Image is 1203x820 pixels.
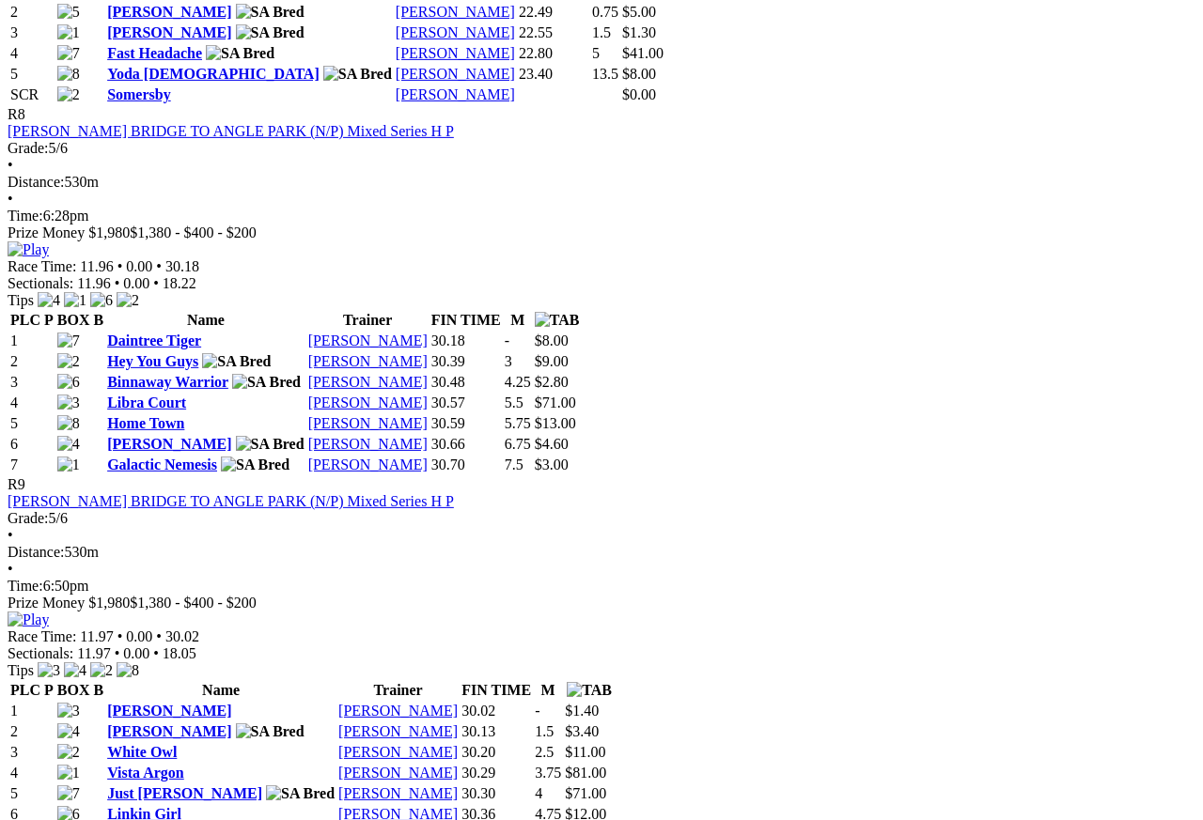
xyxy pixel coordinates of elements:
[338,703,458,719] a: [PERSON_NAME]
[107,86,171,102] a: Somersby
[90,662,113,679] img: 2
[535,436,569,452] span: $4.60
[44,682,54,698] span: P
[57,333,80,349] img: 7
[9,373,55,392] td: 3
[57,744,80,761] img: 2
[535,415,576,431] span: $13.00
[115,275,120,291] span: •
[90,292,113,309] img: 6
[123,275,149,291] span: 0.00
[323,66,392,83] img: SA Bred
[396,4,515,20] a: [PERSON_NAME]
[38,662,60,679] img: 3
[77,645,110,661] span: 11.97
[156,628,162,644] span: •
[308,353,428,369] a: [PERSON_NAME]
[338,744,458,760] a: [PERSON_NAME]
[592,45,600,61] text: 5
[338,785,458,801] a: [PERSON_NAME]
[8,561,13,577] span: •
[8,611,49,628] img: Play
[622,24,656,40] span: $1.30
[396,24,515,40] a: [PERSON_NAME]
[8,493,454,509] a: [PERSON_NAME] BRIDGE TO ANGLE PARK (N/P) Mixed Series H P
[8,578,43,594] span: Time:
[206,45,274,62] img: SA Bred
[337,681,459,700] th: Trainer
[430,456,502,474] td: 30.70
[80,628,113,644] span: 11.97
[130,224,257,240] span: $1,380 - $400 - $200
[430,352,502,371] td: 30.39
[44,312,54,328] span: P
[8,292,34,308] span: Tips
[8,208,43,224] span: Time:
[57,703,80,719] img: 3
[592,66,618,82] text: 13.5
[9,65,55,84] td: 5
[107,785,262,801] a: Just [PERSON_NAME]
[8,174,1195,191] div: 530m
[518,65,589,84] td: 23.40
[8,645,73,661] span: Sectionals:
[461,722,532,741] td: 30.13
[535,723,554,739] text: 1.5
[107,723,231,739] a: [PERSON_NAME]
[236,436,305,453] img: SA Bred
[57,374,80,391] img: 6
[107,703,231,719] a: [PERSON_NAME]
[221,456,289,473] img: SA Bred
[8,191,13,207] span: •
[9,352,55,371] td: 2
[535,333,569,348] span: $8.00
[9,332,55,350] td: 1
[77,275,110,291] span: 11.96
[9,3,55,22] td: 2
[57,4,80,21] img: 5
[8,595,1195,611] div: Prize Money $1,980
[430,332,502,350] td: 30.18
[505,415,531,431] text: 5.75
[430,414,502,433] td: 30.59
[8,544,1195,561] div: 530m
[107,395,186,410] a: Libra Court
[107,374,228,390] a: Binnaway Warrior
[126,258,152,274] span: 0.00
[9,722,55,741] td: 2
[8,510,1195,527] div: 5/6
[38,292,60,309] img: 4
[535,785,542,801] text: 4
[163,275,196,291] span: 18.22
[9,435,55,454] td: 6
[8,578,1195,595] div: 6:50pm
[107,45,202,61] a: Fast Headache
[461,784,532,803] td: 30.30
[153,275,159,291] span: •
[117,258,123,274] span: •
[107,415,184,431] a: Home Town
[8,258,76,274] span: Race Time:
[308,436,428,452] a: [PERSON_NAME]
[8,140,1195,157] div: 5/6
[505,333,509,348] text: -
[9,764,55,782] td: 4
[232,374,301,391] img: SA Bred
[338,723,458,739] a: [PERSON_NAME]
[202,353,271,370] img: SA Bred
[57,312,90,328] span: BOX
[9,702,55,720] td: 1
[9,784,55,803] td: 5
[106,681,336,700] th: Name
[396,45,515,61] a: [PERSON_NAME]
[338,765,458,781] a: [PERSON_NAME]
[107,24,231,40] a: [PERSON_NAME]
[107,66,320,82] a: Yoda [DEMOGRAPHIC_DATA]
[10,312,40,328] span: PLC
[505,353,512,369] text: 3
[57,785,80,802] img: 7
[8,241,49,258] img: Play
[505,395,523,410] text: 5.5
[123,645,149,661] span: 0.00
[57,765,80,781] img: 1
